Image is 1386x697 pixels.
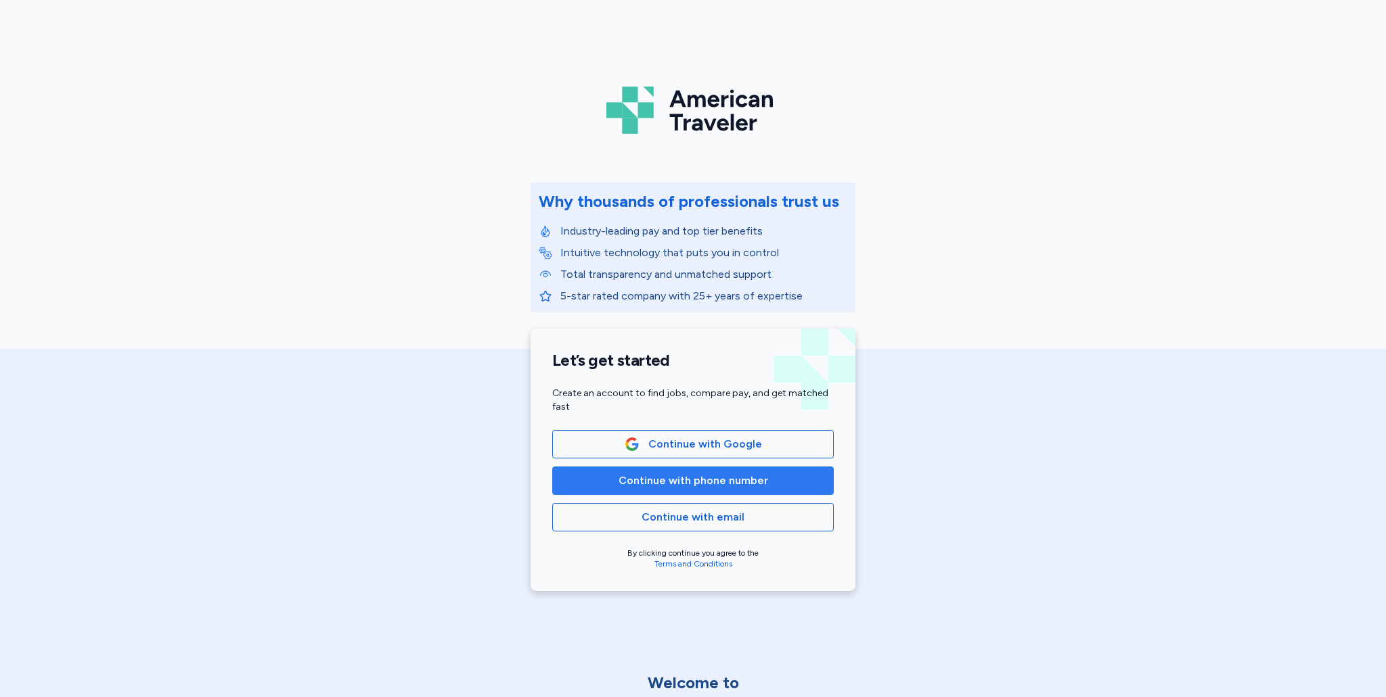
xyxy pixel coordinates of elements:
span: Continue with Google [648,436,762,452]
button: Continue with email [552,503,834,531]
span: Continue with email [642,509,744,525]
a: Terms and Conditions [654,559,732,569]
button: Continue with phone number [552,466,834,495]
div: Welcome to [551,672,835,694]
p: Total transparency and unmatched support [560,266,847,283]
img: Google Logo [625,437,640,452]
div: Why thousands of professionals trust us [539,191,839,212]
span: Continue with phone number [619,473,768,489]
h1: Let’s get started [552,350,834,370]
img: Logo [606,81,780,139]
div: By clicking continue you agree to the [552,548,834,569]
div: Create an account to find jobs, compare pay, and get matched fast [552,387,834,414]
p: Industry-leading pay and top tier benefits [560,223,847,239]
p: 5-star rated company with 25+ years of expertise [560,288,847,304]
p: Intuitive technology that puts you in control [560,245,847,261]
button: Google LogoContinue with Google [552,430,834,458]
